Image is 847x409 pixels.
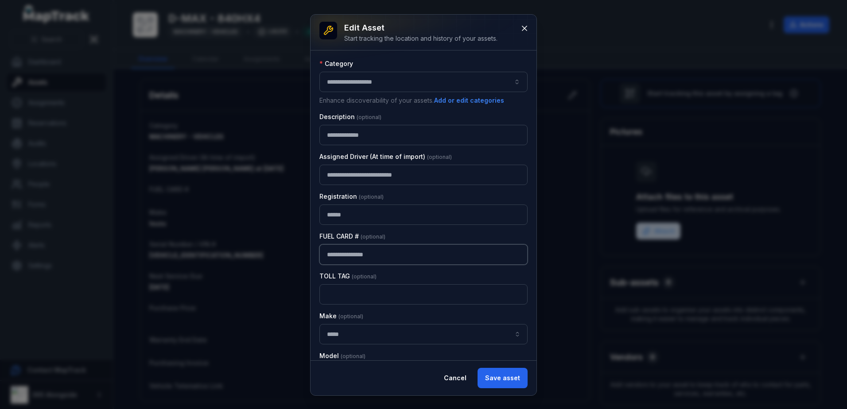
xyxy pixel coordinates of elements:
[319,96,528,105] p: Enhance discoverability of your assets.
[344,34,497,43] div: Start tracking the location and history of your assets.
[319,59,353,68] label: Category
[319,232,385,241] label: FUEL CARD #
[319,324,528,344] input: asset-edit:cf[2c9a1bd6-738d-4b2a-ac98-3f96f4078ca0]-label
[319,112,381,121] label: Description
[319,192,384,201] label: Registration
[478,368,528,388] button: Save asset
[319,312,363,320] label: Make
[319,272,377,281] label: TOLL TAG
[319,152,452,161] label: Assigned Driver (At time of import)
[344,22,497,34] h3: Edit asset
[436,368,474,388] button: Cancel
[434,96,505,105] button: Add or edit categories
[319,351,365,360] label: Model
